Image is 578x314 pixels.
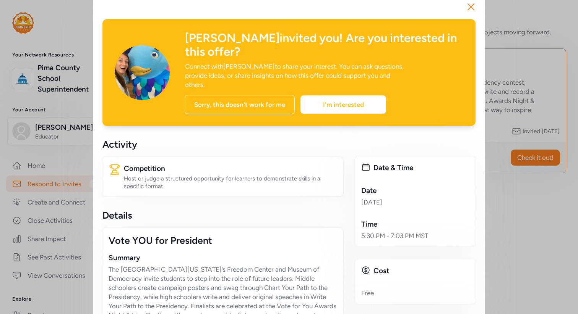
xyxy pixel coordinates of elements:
[361,185,469,196] div: Date
[373,266,469,276] div: Cost
[124,163,337,174] div: Competition
[115,45,170,100] img: Avatar
[185,31,463,59] div: [PERSON_NAME] invited you! Are you interested in this offer?
[185,95,295,114] div: Sorry, this doesn't work for me
[102,138,343,150] div: Activity
[373,163,469,173] div: Date & Time
[300,95,386,114] div: I'm interested
[361,198,469,207] div: [DATE]
[102,209,343,221] div: Details
[124,175,337,190] div: Host or judge a structured opportunity for learners to demonstrate skills in a specific format.
[361,219,469,230] div: Time
[109,234,337,246] div: Vote YOU for President
[109,253,337,263] div: Summary
[185,62,405,89] div: Connect with [PERSON_NAME] to share your interest. You can ask questions, provide ideas, or share...
[361,231,469,240] div: 5:30 PM - 7:03 PM MST
[361,288,469,298] div: Free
